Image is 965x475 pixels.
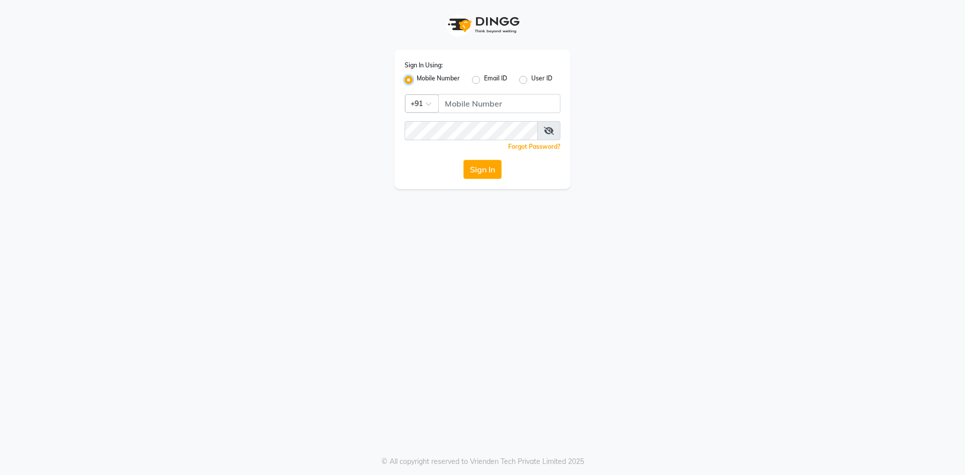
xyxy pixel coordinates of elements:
label: Email ID [484,74,507,86]
button: Sign In [463,160,502,179]
img: logo1.svg [442,10,523,40]
input: Username [438,94,560,113]
label: User ID [531,74,552,86]
input: Username [405,121,538,140]
a: Forgot Password? [508,143,560,150]
label: Mobile Number [417,74,460,86]
label: Sign In Using: [405,61,443,70]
